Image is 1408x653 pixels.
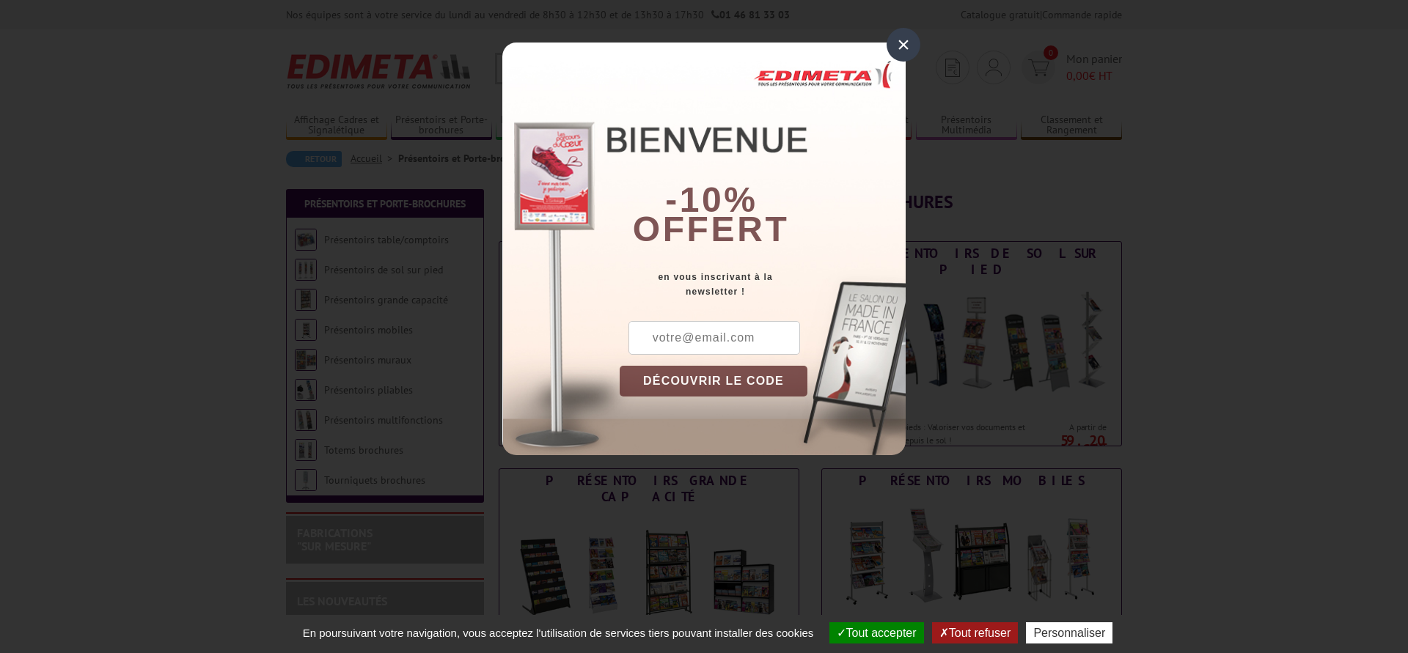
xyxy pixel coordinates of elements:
[296,627,821,639] span: En poursuivant votre navigation, vous acceptez l'utilisation de services tiers pouvant installer ...
[932,622,1018,643] button: Tout refuser
[665,180,758,219] b: -10%
[1026,622,1112,643] button: Personnaliser (fenêtre modale)
[829,622,924,643] button: Tout accepter
[887,28,920,62] div: ×
[628,321,800,355] input: votre@email.com
[633,210,790,248] font: offert
[620,270,906,299] div: en vous inscrivant à la newsletter !
[620,366,807,396] button: DÉCOUVRIR LE CODE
